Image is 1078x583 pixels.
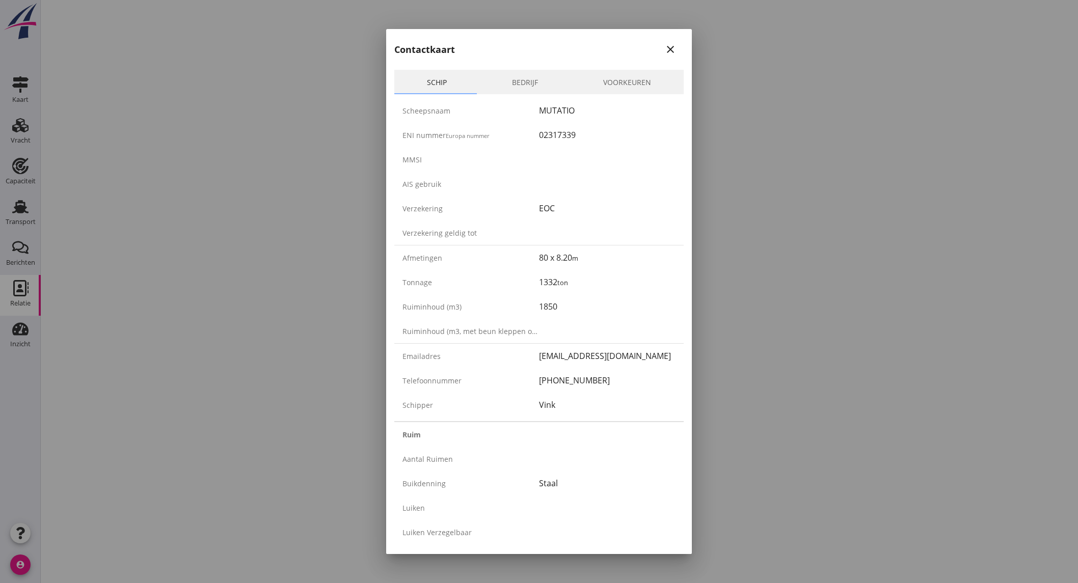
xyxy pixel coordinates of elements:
[539,129,676,141] div: 02317339
[572,254,578,263] small: m
[402,228,539,238] div: Verzekering geldig tot
[539,300,676,313] div: 1850
[539,276,676,288] div: 1332
[402,154,539,165] div: MMSI
[402,130,539,141] div: ENI nummer
[402,277,539,288] div: Tonnage
[402,105,539,116] div: Scheepsnaam
[402,253,539,263] div: Afmetingen
[402,301,539,312] div: Ruiminhoud (m3)
[539,350,676,362] div: [EMAIL_ADDRESS][DOMAIN_NAME]
[539,104,676,117] div: MUTATIO
[402,552,454,562] span: Bovenkant den
[402,375,539,386] div: Telefoonnummer
[557,278,568,287] small: ton
[402,454,453,464] span: Aantal ruimen
[664,43,677,55] i: close
[394,43,455,57] h2: Contactkaart
[539,399,676,411] div: Vink
[402,503,425,513] span: Luiken
[402,400,539,410] div: Schipper
[539,374,676,386] div: [PHONE_NUMBER]
[571,70,684,94] a: Voorkeuren
[446,132,490,140] small: Europa nummer
[479,70,571,94] a: Bedrijf
[402,179,539,189] div: AIS gebruik
[539,252,676,264] div: 80 x 8.20
[394,70,479,94] a: Schip
[539,477,676,489] div: Staal
[402,429,421,440] strong: Ruim
[454,553,475,561] small: (meters)
[539,202,676,214] div: EOC
[402,351,539,362] div: Emailadres
[402,203,539,214] div: Verzekering
[402,528,472,537] span: Luiken verzegelbaar
[402,479,446,488] span: Buikdenning
[402,326,539,337] div: Ruiminhoud (m3, met beun kleppen open)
